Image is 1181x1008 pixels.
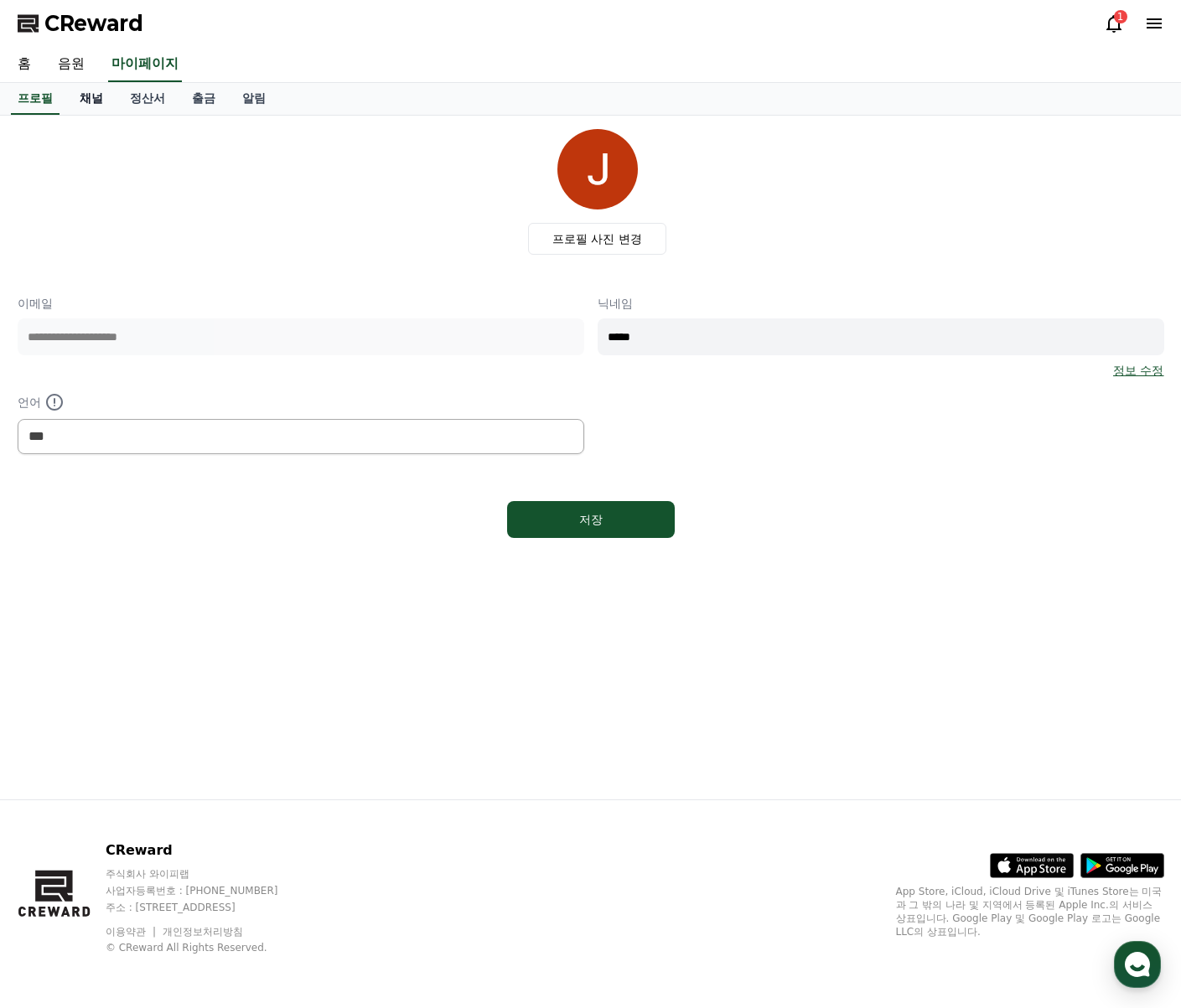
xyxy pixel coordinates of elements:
div: 1 [1114,10,1127,23]
p: CReward [106,840,310,861]
a: 프로필 [11,83,60,115]
span: CReward [44,10,143,37]
p: App Store, iCloud, iCloud Drive 및 iTunes Store는 미국과 그 밖의 나라 및 지역에서 등록된 Apple Inc.의 서비스 상표입니다. Goo... [896,885,1164,938]
a: 마이페이지 [108,47,182,82]
a: 홈 [4,47,44,82]
p: 주식회사 와이피랩 [106,867,310,881]
span: 대화 [153,557,174,571]
a: 정산서 [117,83,179,115]
a: 개인정보처리방침 [163,926,243,938]
a: 1 [1104,13,1124,34]
button: 저장 [507,501,675,538]
a: 홈 [5,531,111,573]
a: 이용약관 [106,926,158,938]
a: 음원 [44,47,98,82]
a: 출금 [179,83,229,115]
a: 알림 [229,83,279,115]
span: 설정 [259,556,279,570]
a: 설정 [216,531,322,573]
p: 이메일 [18,295,584,312]
p: 닉네임 [598,295,1164,312]
a: 정보 수정 [1113,362,1163,379]
a: 채널 [66,83,117,115]
a: CReward [18,10,143,37]
p: © CReward All Rights Reserved. [106,941,310,954]
p: 주소 : [STREET_ADDRESS] [106,901,310,914]
a: 대화 [111,531,216,573]
p: 언어 [18,392,584,412]
img: profile_image [557,129,638,209]
div: 저장 [541,511,641,528]
span: 홈 [53,556,63,570]
label: 프로필 사진 변경 [528,223,666,255]
p: 사업자등록번호 : [PHONE_NUMBER] [106,884,310,897]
